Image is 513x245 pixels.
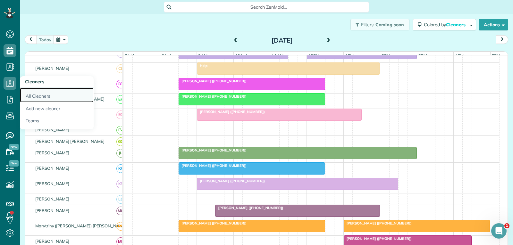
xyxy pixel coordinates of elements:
[34,150,71,155] span: [PERSON_NAME]
[197,110,265,114] span: [PERSON_NAME] ([PHONE_NUMBER])
[380,53,391,58] span: 2pm
[34,196,71,201] span: [PERSON_NAME]
[215,206,283,210] span: [PERSON_NAME] ([PHONE_NUMBER])
[116,80,125,88] span: DT
[116,95,125,104] span: EP
[446,22,467,28] span: Cleaners
[178,94,247,99] span: [PERSON_NAME] ([PHONE_NUMBER])
[234,53,248,58] span: 10am
[116,222,125,231] span: ME
[242,37,322,44] h2: [DATE]
[34,166,71,171] span: [PERSON_NAME]
[454,53,465,58] span: 4pm
[491,223,507,239] iframe: Intercom live chat
[160,53,172,58] span: 8am
[34,208,71,213] span: [PERSON_NAME]
[116,110,125,119] span: EG
[116,195,125,204] span: LC
[307,53,321,58] span: 12pm
[34,66,71,71] span: [PERSON_NAME]
[34,139,106,144] span: [PERSON_NAME] [PERSON_NAME]
[413,19,476,30] button: Colored byCleaners
[116,180,125,188] span: KR
[178,163,247,168] span: [PERSON_NAME] ([PHONE_NUMBER])
[197,53,209,58] span: 9am
[123,53,135,58] span: 7am
[343,236,412,241] span: [PERSON_NAME] ([PHONE_NUMBER])
[344,53,355,58] span: 1pm
[504,223,509,228] span: 1
[36,35,54,44] button: today
[20,88,94,102] a: All Cleaners
[178,221,247,225] span: [PERSON_NAME] ([PHONE_NUMBER])
[197,179,265,183] span: [PERSON_NAME] ([PHONE_NUMBER])
[116,164,125,173] span: KR
[116,137,125,146] span: GG
[491,53,502,58] span: 5pm
[20,115,94,129] a: Teams
[417,53,428,58] span: 3pm
[116,207,125,215] span: MG
[34,127,71,132] span: [PERSON_NAME]
[178,148,247,152] span: [PERSON_NAME] ([PHONE_NUMBER])
[9,160,19,167] span: New
[25,35,37,44] button: prev
[361,22,374,28] span: Filters:
[9,144,19,150] span: New
[375,22,404,28] span: Coming soon
[270,53,285,58] span: 11am
[34,181,71,186] span: [PERSON_NAME]
[343,221,412,225] span: [PERSON_NAME] ([PHONE_NUMBER])
[25,79,44,85] span: Cleaners
[116,149,125,158] span: JH
[20,102,94,115] a: Add new cleaner
[496,35,508,44] button: next
[178,79,247,83] span: [PERSON_NAME] ([PHONE_NUMBER])
[116,64,125,73] span: CL
[479,19,508,30] button: Actions
[197,63,208,68] span: Help
[116,126,125,135] span: FV
[34,223,128,228] span: Marytriny ([PERSON_NAME]) [PERSON_NAME]
[34,239,71,244] span: [PERSON_NAME]
[424,22,468,28] span: Colored by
